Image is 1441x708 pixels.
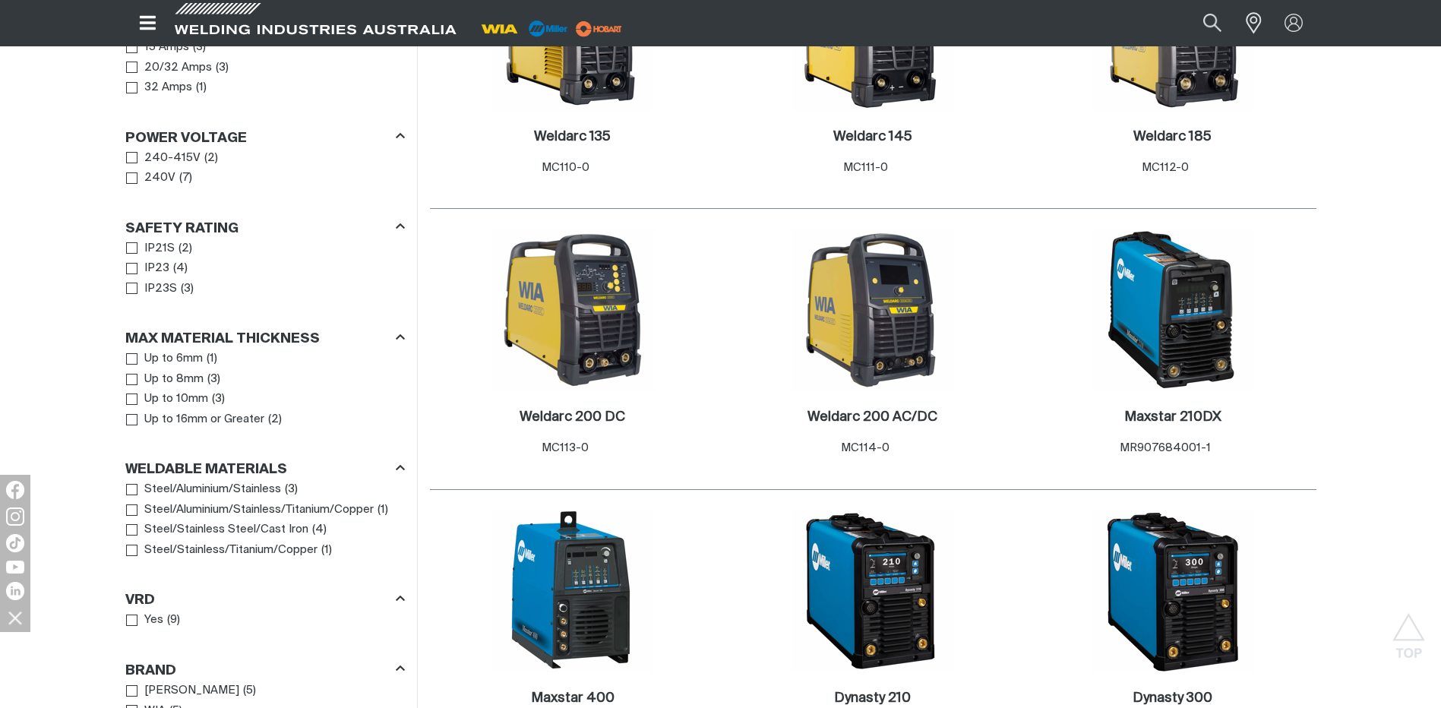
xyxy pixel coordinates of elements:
span: ( 1 ) [207,350,217,368]
h3: Safety Rating [125,220,239,238]
div: Brand [125,659,405,680]
span: 240-415V [144,150,201,167]
span: ( 3 ) [212,390,225,408]
img: miller [571,17,627,40]
div: Weldable Materials [125,459,405,479]
img: Weldarc 200 AC/DC [792,229,954,391]
ul: VRD [126,610,404,631]
a: Maxstar 210DX [1124,409,1221,426]
a: Weldarc 135 [534,128,611,146]
a: Dynasty 210 [834,690,911,707]
span: MC111-0 [843,162,888,173]
a: 15 Amps [126,37,190,58]
a: Yes [126,610,164,631]
h2: Maxstar 400 [531,691,615,705]
a: Up to 6mm [126,349,204,369]
div: Safety Rating [125,217,405,238]
a: Steel/Aluminium/Stainless/Titanium/Copper [126,500,374,520]
h3: Power Voltage [125,130,247,147]
span: MC110-0 [542,162,589,173]
span: Up to 6mm [144,350,203,368]
a: Up to 16mm or Greater [126,409,265,430]
span: IP23S [144,280,177,298]
span: MC113-0 [542,442,589,454]
a: Weldarc 185 [1133,128,1212,146]
h2: Dynasty 210 [834,691,911,705]
h2: Weldarc 135 [534,130,611,144]
a: Weldarc 145 [833,128,912,146]
span: Steel/Aluminium/Stainless/Titanium/Copper [144,501,374,519]
a: 240V [126,168,176,188]
a: Weldarc 200 DC [520,409,625,426]
span: 32 Amps [144,79,192,96]
img: LinkedIn [6,582,24,600]
a: [PERSON_NAME] [126,681,240,701]
span: ( 7 ) [179,169,192,187]
a: 20/32 Amps [126,58,213,78]
span: 15 Amps [144,39,189,56]
img: hide socials [2,605,28,631]
div: VRD [125,589,405,610]
img: TikTok [6,534,24,552]
a: Weldarc 200 AC/DC [807,409,937,426]
a: Up to 8mm [126,369,204,390]
a: miller [571,23,627,34]
a: 32 Amps [126,77,193,98]
img: Dynasty 300 [1092,510,1254,672]
ul: Weldable Materials [126,479,404,560]
a: IP23S [126,279,178,299]
h2: Weldarc 200 AC/DC [807,410,937,424]
h3: Weldable Materials [125,461,287,479]
h3: Max Material Thickness [125,330,320,348]
span: 20/32 Amps [144,59,212,77]
h2: Weldarc 185 [1133,130,1212,144]
a: 240-415V [126,148,201,169]
a: Maxstar 400 [531,690,615,707]
a: Up to 10mm [126,389,209,409]
img: Weldarc 200 DC [491,229,654,391]
span: Steel/Stainless Steel/Cast Iron [144,521,308,539]
input: Product name or item number... [1167,6,1237,40]
a: IP23 [126,258,170,279]
img: Facebook [6,481,24,499]
h2: Dynasty 300 [1133,691,1212,705]
span: IP23 [144,260,169,277]
h2: Weldarc 145 [833,130,912,144]
span: MC114-0 [841,442,890,454]
span: IP21S [144,240,175,258]
a: Steel/Stainless Steel/Cast Iron [126,520,309,540]
img: YouTube [6,561,24,574]
span: ( 4 ) [173,260,188,277]
span: ( 2 ) [268,411,282,428]
span: ( 3 ) [207,371,220,388]
span: MC112-0 [1142,162,1189,173]
span: ( 3 ) [193,39,206,56]
span: ( 3 ) [181,280,194,298]
a: Dynasty 300 [1133,690,1212,707]
span: ( 1 ) [196,79,207,96]
span: Up to 16mm or Greater [144,411,264,428]
span: ( 4 ) [312,521,327,539]
a: IP21S [126,239,175,259]
span: ( 9 ) [167,612,180,629]
span: MR907684001-1 [1120,442,1211,454]
ul: Safety Rating [126,239,404,299]
span: Steel/Stainless/Titanium/Copper [144,542,318,559]
h3: VRD [125,592,155,609]
ul: Power Voltage [126,148,404,188]
span: 240V [144,169,175,187]
img: Dynasty 210 [792,510,954,672]
span: [PERSON_NAME] [144,682,239,700]
span: ( 1 ) [378,501,388,519]
img: Instagram [6,507,24,526]
a: Steel/Aluminium/Stainless [126,479,282,500]
img: Maxstar 210DX [1092,229,1254,391]
div: Power Voltage [125,127,405,147]
span: ( 2 ) [204,150,218,167]
h3: Brand [125,662,176,680]
span: ( 3 ) [216,59,229,77]
div: Max Material Thickness [125,328,405,349]
span: ( 5 ) [243,682,256,700]
ul: Max Material Thickness [126,349,404,429]
span: Up to 10mm [144,390,208,408]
